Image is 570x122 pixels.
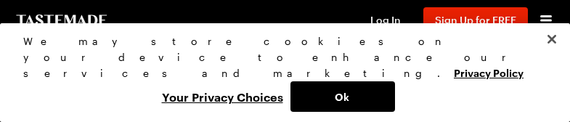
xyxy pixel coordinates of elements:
[357,13,415,28] button: Log In
[423,7,528,33] button: Sign Up for FREE
[15,15,109,26] a: To Tastemade Home Page
[454,65,524,79] a: More information about your privacy, opens in a new tab
[155,81,290,112] button: Your Privacy Choices
[23,33,534,112] div: Privacy
[537,11,555,30] button: Open menu
[435,14,516,26] span: Sign Up for FREE
[23,33,534,81] div: We may store cookies on your device to enhance our services and marketing.
[536,23,568,55] button: Close
[290,81,395,112] button: Ok
[370,14,401,26] span: Log In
